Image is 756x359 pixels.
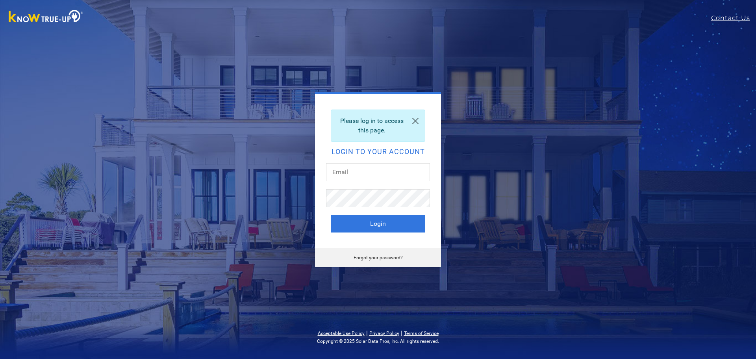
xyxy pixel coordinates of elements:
[711,13,756,23] a: Contact Us
[354,255,403,260] a: Forgot your password?
[366,329,368,337] span: |
[369,331,399,336] a: Privacy Policy
[406,110,425,132] a: Close
[326,163,430,181] input: Email
[401,329,402,337] span: |
[318,331,365,336] a: Acceptable Use Policy
[5,8,87,26] img: Know True-Up
[404,331,439,336] a: Terms of Service
[331,215,425,233] button: Login
[331,148,425,155] h2: Login to your account
[331,110,425,142] div: Please log in to access this page.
